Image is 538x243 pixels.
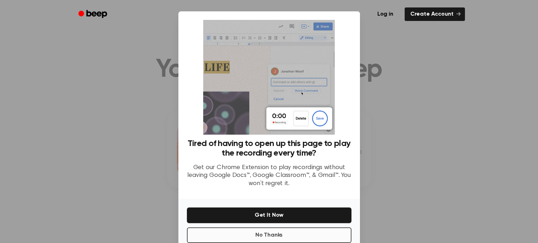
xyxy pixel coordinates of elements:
button: Get It Now [187,207,351,223]
img: Beep extension in action [203,20,335,135]
a: Create Account [405,7,465,21]
h3: Tired of having to open up this page to play the recording every time? [187,139,351,158]
p: Get our Chrome Extension to play recordings without leaving Google Docs™, Google Classroom™, & Gm... [187,164,351,188]
a: Log in [370,6,400,22]
button: No Thanks [187,227,351,243]
a: Beep [73,7,113,21]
